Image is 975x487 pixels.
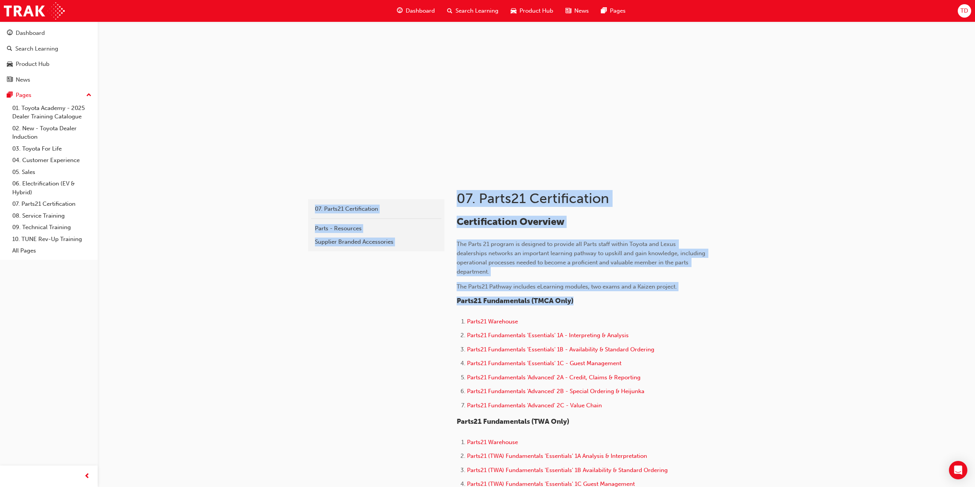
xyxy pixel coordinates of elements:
[457,283,677,290] span: The Parts21 Pathway includes eLearning modules, two exams and a Kaizen project.
[311,235,441,249] a: Supplier Branded Accessories
[7,77,13,84] span: news-icon
[7,92,13,99] span: pages-icon
[9,233,95,245] a: 10. TUNE Rev-Up Training
[3,42,95,56] a: Search Learning
[9,245,95,257] a: All Pages
[447,6,452,16] span: search-icon
[311,222,441,235] a: Parts - Resources
[960,7,968,15] span: TD
[406,7,435,15] span: Dashboard
[3,88,95,102] button: Pages
[559,3,595,19] a: news-iconNews
[16,91,31,100] div: Pages
[467,388,644,395] a: Parts21 Fundamentals 'Advanced' 2B - Special Ordering & Heijunka
[86,90,92,100] span: up-icon
[7,61,13,68] span: car-icon
[9,221,95,233] a: 09. Technical Training
[3,26,95,40] a: Dashboard
[574,7,589,15] span: News
[315,205,438,213] div: 07. Parts21 Certification
[467,346,654,353] a: Parts21 Fundamentals 'Essentials' 1B - Availability & Standard Ordering
[467,439,518,446] a: Parts21 Warehouse
[391,3,441,19] a: guage-iconDashboard
[9,210,95,222] a: 08. Service Training
[9,198,95,210] a: 07. Parts21 Certification
[467,402,602,409] a: Parts21 Fundamentals 'Advanced' 2C - Value Chain
[565,6,571,16] span: news-icon
[519,7,553,15] span: Product Hub
[315,224,438,233] div: Parts - Resources
[457,241,707,275] span: The Parts 21 program is designed to provide all Parts staff within Toyota and Lexus dealerships n...
[456,7,498,15] span: Search Learning
[311,202,441,216] a: 07. Parts21 Certification
[9,154,95,166] a: 04. Customer Experience
[9,123,95,143] a: 02. New - Toyota Dealer Induction
[16,29,45,38] div: Dashboard
[16,75,30,84] div: News
[84,472,90,481] span: prev-icon
[441,3,505,19] a: search-iconSearch Learning
[3,57,95,71] a: Product Hub
[467,332,629,339] a: Parts21 Fundamentals 'Essentials' 1A - Interpreting & Analysis
[467,318,518,325] a: Parts21 Warehouse
[949,461,967,479] div: Open Intercom Messenger
[457,297,574,305] span: Parts21 Fundamentals (TMCA Only)
[7,46,12,52] span: search-icon
[505,3,559,19] a: car-iconProduct Hub
[315,238,438,246] div: Supplier Branded Accessories
[16,60,49,69] div: Product Hub
[595,3,632,19] a: pages-iconPages
[457,417,569,426] span: Parts21 Fundamentals (TWA Only)
[467,374,641,381] a: Parts21 Fundamentals 'Advanced' 2A - Credit, Claims & Reporting
[7,30,13,37] span: guage-icon
[601,6,607,16] span: pages-icon
[511,6,516,16] span: car-icon
[9,178,95,198] a: 06. Electrification (EV & Hybrid)
[9,166,95,178] a: 05. Sales
[610,7,626,15] span: Pages
[9,143,95,155] a: 03. Toyota For Life
[397,6,403,16] span: guage-icon
[3,25,95,88] button: DashboardSearch LearningProduct HubNews
[15,44,58,53] div: Search Learning
[457,216,564,228] span: Certification Overview
[9,102,95,123] a: 01. Toyota Academy - 2025 Dealer Training Catalogue
[958,4,971,18] button: TD
[467,453,647,459] a: Parts21 (TWA) Fundamentals 'Essentials' 1A Analysis & Interpretation
[4,2,65,20] img: Trak
[3,73,95,87] a: News
[457,190,708,207] h1: 07. Parts21 Certification
[467,467,668,474] a: Parts21 (TWA) Fundamentals 'Essentials' 1B Availability & Standard Ordering
[467,360,621,367] a: Parts21 Fundamentals 'Essentials' 1C - Guest Management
